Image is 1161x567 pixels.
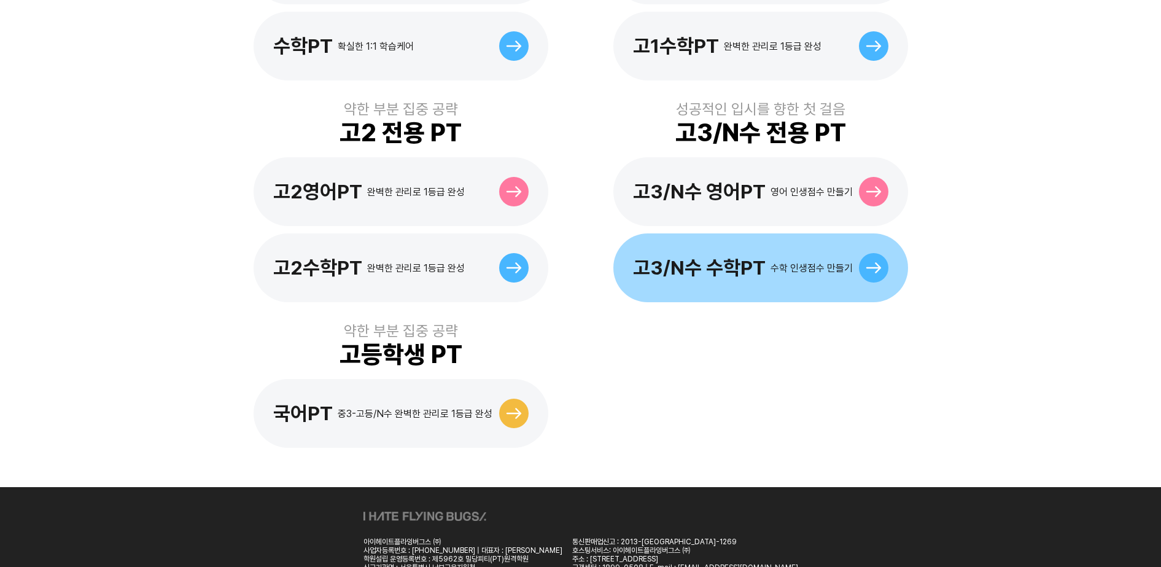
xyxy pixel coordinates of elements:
div: 고3/N수 영어PT [633,180,766,203]
div: 중3-고등/N수 완벽한 관리로 1등급 완성 [338,408,492,420]
div: 완벽한 관리로 1등급 완성 [367,186,465,198]
div: 통신판매업신고 : 2013-[GEOGRAPHIC_DATA]-1269 [572,538,798,546]
div: 학원설립 운영등록번호 : 제5962호 밀당피티(PT)원격학원 [363,555,562,563]
div: 고2영어PT [273,180,362,203]
div: 약한 부분 집중 공략 [344,322,458,340]
div: 고2 전용 PT [340,118,462,147]
div: 아이헤이트플라잉버그스 ㈜ [363,538,562,546]
div: 완벽한 관리로 1등급 완성 [367,262,465,274]
div: 고3/N수 전용 PT [675,118,846,147]
div: 고등학생 PT [340,340,462,369]
div: 주소 : [STREET_ADDRESS] [572,555,798,563]
div: 완벽한 관리로 1등급 완성 [724,41,821,52]
div: 수학PT [273,34,333,58]
div: 영어 인생점수 만들기 [771,186,853,198]
div: 호스팅서비스: 아이헤이트플라잉버그스 ㈜ [572,546,798,555]
div: 성공적인 입시를 향한 첫 걸음 [676,100,845,118]
div: 수학 인생점수 만들기 [771,262,853,274]
div: 고2수학PT [273,256,362,280]
div: 고3/N수 수학PT [633,256,766,280]
div: 국어PT [273,402,333,425]
div: 고1수학PT [633,34,719,58]
div: 사업자등록번호 : [PHONE_NUMBER] | 대표자 : [PERSON_NAME] [363,546,562,555]
img: ihateflyingbugs [363,512,486,521]
div: 약한 부분 집중 공략 [344,100,458,118]
div: 확실한 1:1 학습케어 [338,41,414,52]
